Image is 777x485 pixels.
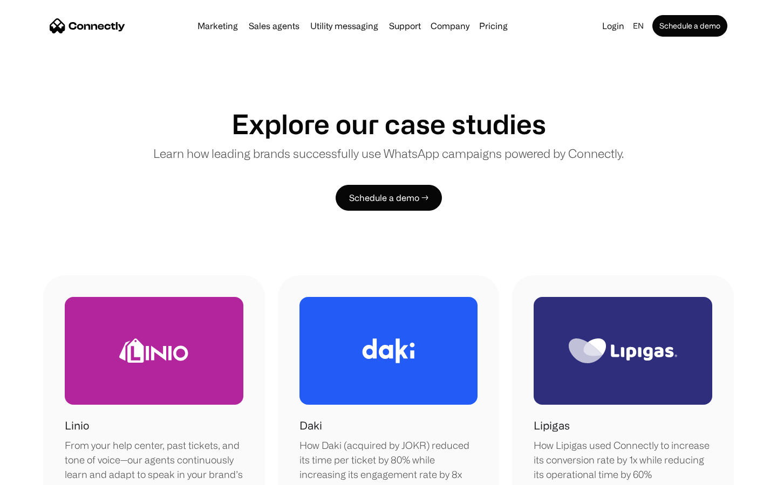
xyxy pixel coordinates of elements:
[427,18,473,33] div: Company
[336,185,442,211] a: Schedule a demo →
[629,18,650,33] div: en
[385,22,425,30] a: Support
[50,18,125,34] a: home
[244,22,304,30] a: Sales agents
[652,15,727,37] a: Schedule a demo
[431,18,469,33] div: Company
[231,108,546,140] h1: Explore our case studies
[633,18,644,33] div: en
[153,144,624,162] p: Learn how leading brands successfully use WhatsApp campaigns powered by Connectly.
[193,22,242,30] a: Marketing
[22,466,65,481] ul: Language list
[299,418,322,434] h1: Daki
[598,18,629,33] a: Login
[475,22,512,30] a: Pricing
[534,418,570,434] h1: Lipigas
[119,338,188,363] img: Linio Logo
[362,338,415,363] img: Daki Logo
[534,438,712,482] div: How Lipigas used Connectly to increase its conversion rate by 1x while reducing its operational t...
[11,465,65,481] aside: Language selected: English
[65,418,89,434] h1: Linio
[306,22,383,30] a: Utility messaging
